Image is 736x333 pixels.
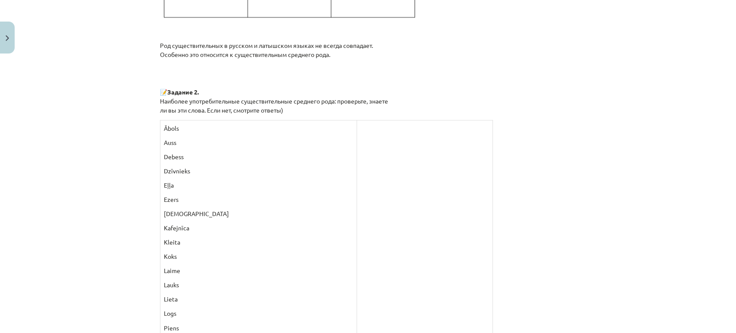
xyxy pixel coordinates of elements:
p: Lieta [164,295,354,304]
p: Logs [164,309,354,318]
p: [DEMOGRAPHIC_DATA] [164,209,354,218]
p: Kafejnīca [164,223,354,232]
p: 📝 Наиболее употребительные существительные среднего рода: проверьте, знаете ли вы эти слова. Если... [160,79,576,115]
p: Род существительных в русском и латышском языках не всегда совпадает. Особенно это относится к су... [160,41,576,59]
img: icon-close-lesson-0947bae3869378f0d4975bcd49f059093ad1ed9edebbc8119c70593378902aed.svg [6,35,9,41]
p: Debess [164,152,354,161]
p: Dzīvnieks [164,166,354,176]
p: Ezers [164,195,354,204]
p: Ābols [164,124,354,133]
p: Piens [164,323,354,332]
b: Задание 2. [167,88,199,96]
p: Kleita [164,238,354,247]
p: Lauks [164,280,354,289]
p: Laime [164,266,354,275]
p: Auss [164,138,354,147]
p: Koks [164,252,354,261]
p: Eļļa [164,181,354,190]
